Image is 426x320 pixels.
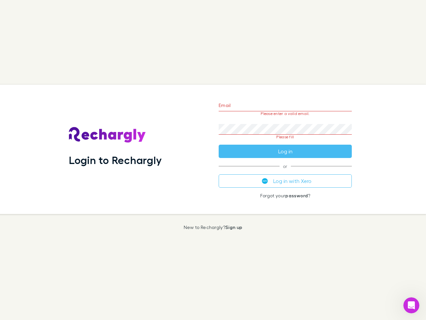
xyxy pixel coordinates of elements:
[285,193,308,198] a: password
[219,111,352,116] p: Please enter a valid email.
[219,174,352,188] button: Log in with Xero
[184,225,243,230] p: New to Rechargly?
[262,178,268,184] img: Xero's logo
[403,297,419,313] iframe: Intercom live chat
[69,127,146,143] img: Rechargly's Logo
[225,224,242,230] a: Sign up
[219,145,352,158] button: Log in
[69,154,162,166] h1: Login to Rechargly
[219,193,352,198] p: Forgot your ?
[219,135,352,139] p: Please fill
